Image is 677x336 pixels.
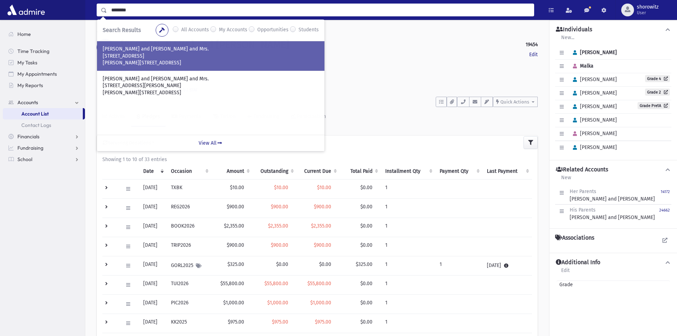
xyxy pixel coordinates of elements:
[555,259,671,266] button: Additional Info
[493,97,538,107] button: Quick Actions
[561,174,571,186] a: New
[17,99,38,106] span: Accounts
[356,261,372,267] span: $325.00
[435,256,483,276] td: 1
[167,199,211,218] td: REG2026
[167,314,211,333] td: KK2025
[21,122,51,128] span: Contact Logs
[381,256,435,276] td: 1
[556,166,608,174] h4: Related Accounts
[211,218,253,237] td: $2,355.00
[299,26,319,34] label: Students
[638,102,670,109] a: Grade Pre1A
[211,256,253,276] td: $325.00
[271,242,288,248] span: $900.00
[276,261,288,267] span: $0.00
[139,314,167,333] td: [DATE]
[139,295,167,314] td: [DATE]
[381,199,435,218] td: 1
[264,281,288,287] span: $55,800.00
[570,49,617,55] span: [PERSON_NAME]
[483,256,532,276] td: [DATE]
[381,276,435,295] td: 1
[529,51,538,58] a: Edit
[556,259,600,266] h4: Additional Info
[570,76,617,82] span: [PERSON_NAME]
[97,28,123,39] nav: breadcrumb
[381,314,435,333] td: 1
[211,180,253,199] td: $10.00
[555,166,671,174] button: Related Accounts
[274,185,288,191] span: $10.00
[360,300,372,306] span: $0.00
[483,163,532,180] th: Last Payment: activate to sort column ascending
[360,204,372,210] span: $0.00
[103,89,319,96] p: [PERSON_NAME][STREET_ADDRESS]
[17,156,32,162] span: School
[570,90,617,96] span: [PERSON_NAME]
[310,300,331,306] span: $1,000.00
[570,117,617,123] span: [PERSON_NAME]
[561,266,570,279] a: Edit
[103,46,319,53] p: [PERSON_NAME] and [PERSON_NAME] and Mrs.
[17,31,31,37] span: Home
[3,28,85,40] a: Home
[317,185,331,191] span: $10.00
[645,89,670,96] a: Grade 2
[570,130,617,137] span: [PERSON_NAME]
[314,242,331,248] span: $900.00
[500,99,529,105] span: Quick Actions
[3,131,85,142] a: Financials
[102,156,532,163] div: Showing 1 to 10 of 33 entries
[307,281,331,287] span: $55,800.00
[661,190,670,194] small: 14172
[17,71,57,77] span: My Appointments
[271,204,288,210] span: $900.00
[311,223,331,229] span: $2,355.00
[211,295,253,314] td: $1,000.00
[637,10,659,16] span: User
[103,53,319,60] p: [STREET_ADDRESS]
[526,41,538,48] strong: 19454
[103,59,319,66] p: [PERSON_NAME][STREET_ADDRESS]
[167,163,211,180] th: Occasion : activate to sort column ascending
[97,29,123,35] a: Accounts
[570,206,655,221] div: [PERSON_NAME] and [PERSON_NAME]
[211,314,253,333] td: $975.00
[3,119,85,131] a: Contact Logs
[21,111,49,117] span: Account List
[103,82,319,89] p: [STREET_ADDRESS][PERSON_NAME]
[570,188,596,194] span: Her Parents
[645,75,670,82] a: Grade 4
[661,188,670,203] a: 14172
[360,223,372,229] span: $0.00
[139,256,167,276] td: [DATE]
[167,180,211,199] td: TXBK
[211,237,253,256] td: $900.00
[267,300,288,306] span: $1,000.00
[659,208,670,213] small: 24662
[319,261,331,267] span: $0.00
[97,107,131,127] a: Activity
[253,163,297,180] th: Outstanding: activate to sort column ascending
[181,26,209,34] label: All Accounts
[360,185,372,191] span: $0.00
[360,281,372,287] span: $0.00
[167,218,211,237] td: BOOK2026
[381,218,435,237] td: 1
[17,145,43,151] span: Fundraising
[139,163,167,180] th: Date: activate to sort column ascending
[3,108,83,119] a: Account List
[381,237,435,256] td: 1
[360,319,372,325] span: $0.00
[257,26,289,34] label: Opportunities
[17,59,37,66] span: My Tasks
[268,223,288,229] span: $2,355.00
[3,46,85,57] a: Time Tracking
[139,180,167,199] td: [DATE]
[139,237,167,256] td: [DATE]
[340,163,381,180] th: Total Paid: activate to sort column ascending
[570,207,596,213] span: His Parents
[167,256,211,276] td: GORL2025
[167,237,211,256] td: TRIP2026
